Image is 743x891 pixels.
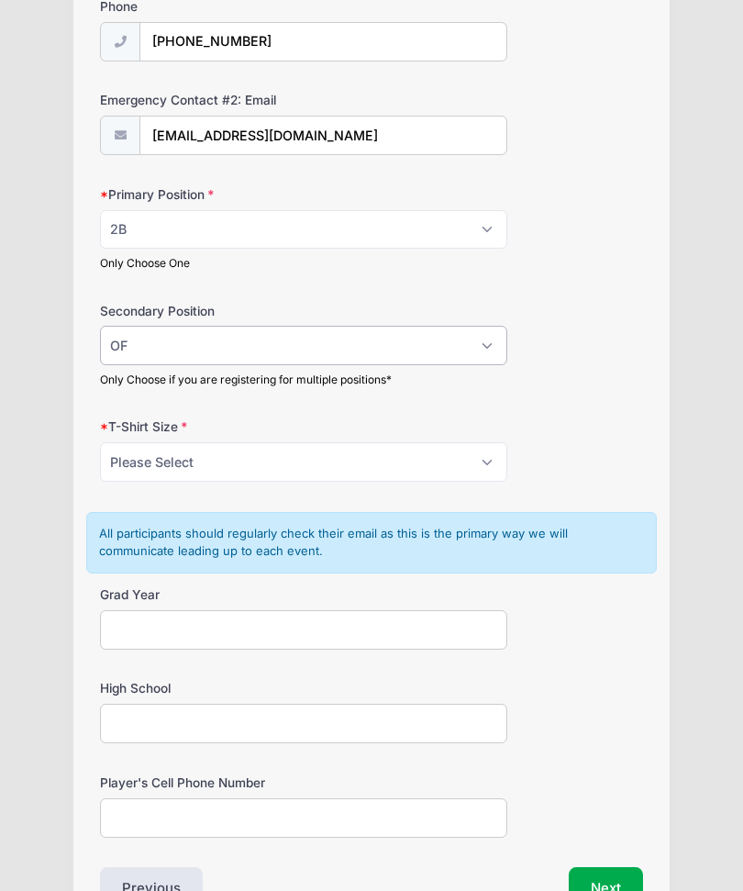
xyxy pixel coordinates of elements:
[100,92,281,110] label: Emergency Contact #2: Email
[100,680,281,698] label: High School
[100,186,281,205] label: Primary Position
[86,513,657,574] div: All participants should regularly check their email as this is the primary way we will communicat...
[139,23,506,62] input: (xxx) xxx-xxxx
[100,256,507,273] div: Only Choose One
[100,373,507,389] div: Only Choose if you are registering for multiple positions*
[100,774,281,793] label: Player's Cell Phone Number
[139,117,506,156] input: email@email.com
[100,586,281,605] label: Grad Year
[100,418,281,437] label: T-Shirt Size
[100,303,281,321] label: Secondary Position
